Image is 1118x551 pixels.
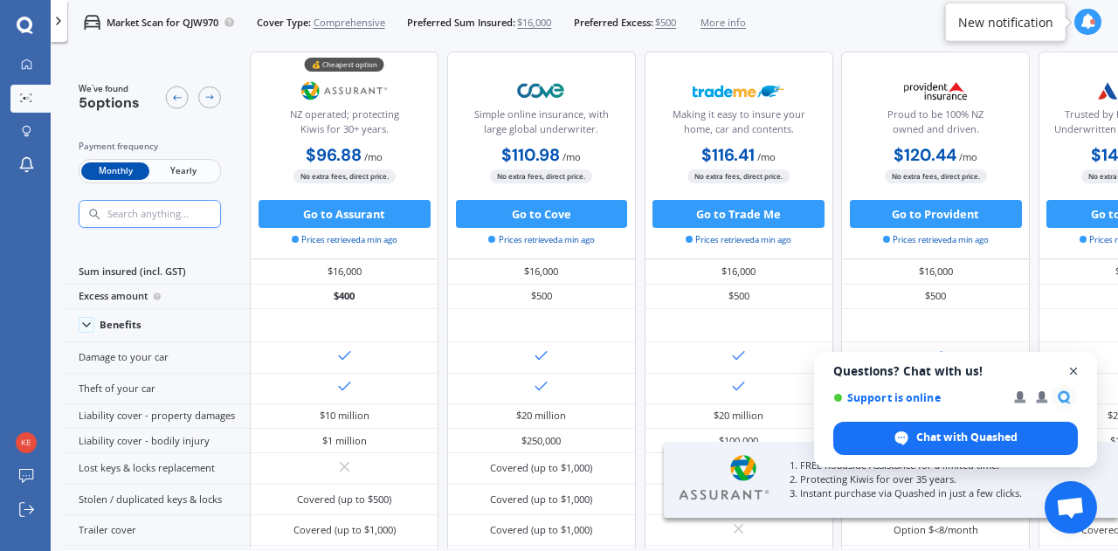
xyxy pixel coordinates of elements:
p: 3. Instant purchase via Quashed in just a few clicks. [790,486,1083,500]
span: / mo [757,150,776,163]
div: Stolen / duplicated keys & locks [61,485,250,515]
div: Open chat [1045,481,1097,534]
span: Close chat [1063,361,1085,382]
img: Provident.png [889,73,982,108]
p: Market Scan for QJW970 [107,16,218,30]
button: Go to Assurant [259,200,431,228]
div: Benefits [100,319,141,331]
div: Payment frequency [79,140,221,154]
span: Prices retrieved a min ago [292,234,397,246]
div: Sum insured (incl. GST) [61,259,250,284]
div: Damage to your car [61,342,250,373]
div: $500 [841,285,1030,309]
img: Cove.webp [495,73,588,108]
span: Preferred Excess: [574,16,653,30]
span: Questions? Chat with us! [833,364,1078,378]
span: Prices retrieved a min ago [883,234,989,246]
span: Comprehensive [314,16,385,30]
button: Go to Cove [456,200,628,228]
img: Assurant.webp [675,453,773,503]
span: Preferred Sum Insured: [407,16,515,30]
div: Proud to be 100% NZ owned and driven. [853,107,1018,142]
span: Chat with Quashed [916,430,1018,445]
b: $110.98 [501,144,560,166]
button: Go to Provident [850,200,1022,228]
div: $20 million [714,409,763,423]
div: Making it easy to insure your home, car and contents. [656,107,820,142]
b: $120.44 [894,144,956,166]
div: Covered (up to $500) [297,492,391,506]
span: Prices retrieved a min ago [488,234,594,246]
img: b93a308f5bbaf032e8a6e89bd36e4d93 [16,432,37,453]
div: New notification [958,13,1053,31]
div: $16,000 [250,259,438,284]
p: 1. FREE Roadside Assistance for a limited time. [790,458,1083,472]
div: $16,000 [447,259,636,284]
span: Monthly [81,162,149,181]
div: Covered (up to $1,000) [490,492,592,506]
div: Liability cover - property damages [61,404,250,429]
div: Covered (up to $1,000) [490,523,592,537]
input: Search anything... [106,208,249,220]
div: $16,000 [841,259,1030,284]
span: / mo [364,150,383,163]
span: Support is online [833,391,1002,404]
span: No extra fees, direct price. [885,169,987,183]
span: Prices retrieved a min ago [686,234,791,246]
p: 2. Protecting Kiwis for over 35 years. [790,472,1083,486]
img: Assurant.png [299,73,391,108]
div: Trailer cover [61,515,250,546]
img: car.f15378c7a67c060ca3f3.svg [84,14,100,31]
div: $1 million [322,434,367,448]
div: $10 million [320,409,369,423]
div: $20 million [516,409,566,423]
div: Liability cover - bodily injury [61,429,250,453]
div: Excess amount [61,285,250,309]
div: Lost keys & locks replacement [61,453,250,484]
div: Option $<8/month [894,523,978,537]
span: We've found [79,83,140,95]
div: $500 [447,285,636,309]
div: $500 [645,285,833,309]
span: / mo [562,150,581,163]
div: $250,000 [521,434,561,448]
span: No extra fees, direct price. [687,169,790,183]
span: $16,000 [517,16,551,30]
div: Theft of your car [61,374,250,404]
span: / mo [959,150,977,163]
button: Go to Trade Me [652,200,825,228]
b: $116.41 [701,144,755,166]
b: $96.88 [306,144,362,166]
img: Trademe.webp [693,73,785,108]
div: $400 [250,285,438,309]
div: $100,000 [719,434,758,448]
span: Cover Type: [257,16,311,30]
span: $500 [655,16,676,30]
div: Covered (up to $1,000) [490,461,592,475]
div: 💰 Cheapest option [305,58,384,72]
span: 5 options [79,93,140,112]
div: $16,000 [645,259,833,284]
div: NZ operated; protecting Kiwis for 30+ years. [262,107,426,142]
span: No extra fees, direct price. [293,169,396,183]
div: Chat with Quashed [833,422,1078,455]
span: More info [700,16,746,30]
div: Simple online insurance, with large global underwriter. [459,107,624,142]
span: No extra fees, direct price. [490,169,592,183]
span: Yearly [149,162,217,181]
div: Covered (up to $1,000) [293,523,396,537]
